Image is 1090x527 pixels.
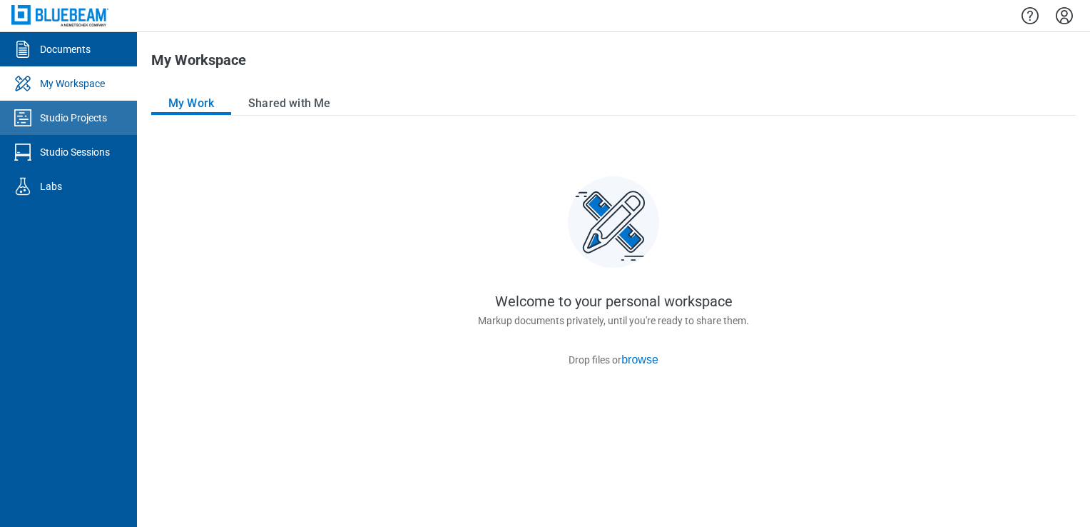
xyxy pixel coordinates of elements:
[11,141,34,164] svg: Studio Sessions
[11,5,108,26] img: Bluebeam, Inc.
[569,353,658,366] p: Drop files or
[11,38,34,61] svg: Documents
[495,293,733,309] p: Welcome to your personal workspace
[151,52,246,75] h1: My Workspace
[621,353,658,366] button: browse
[40,76,105,91] div: My Workspace
[478,315,749,338] p: Markup documents privately, until you're ready to share them.
[40,179,62,194] div: Labs
[40,145,110,159] div: Studio Sessions
[11,72,34,95] svg: My Workspace
[231,92,347,115] button: Shared with Me
[11,175,34,198] svg: Labs
[11,106,34,129] svg: Studio Projects
[151,92,231,115] button: My Work
[40,111,107,125] div: Studio Projects
[40,42,91,56] div: Documents
[1053,4,1076,28] button: Settings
